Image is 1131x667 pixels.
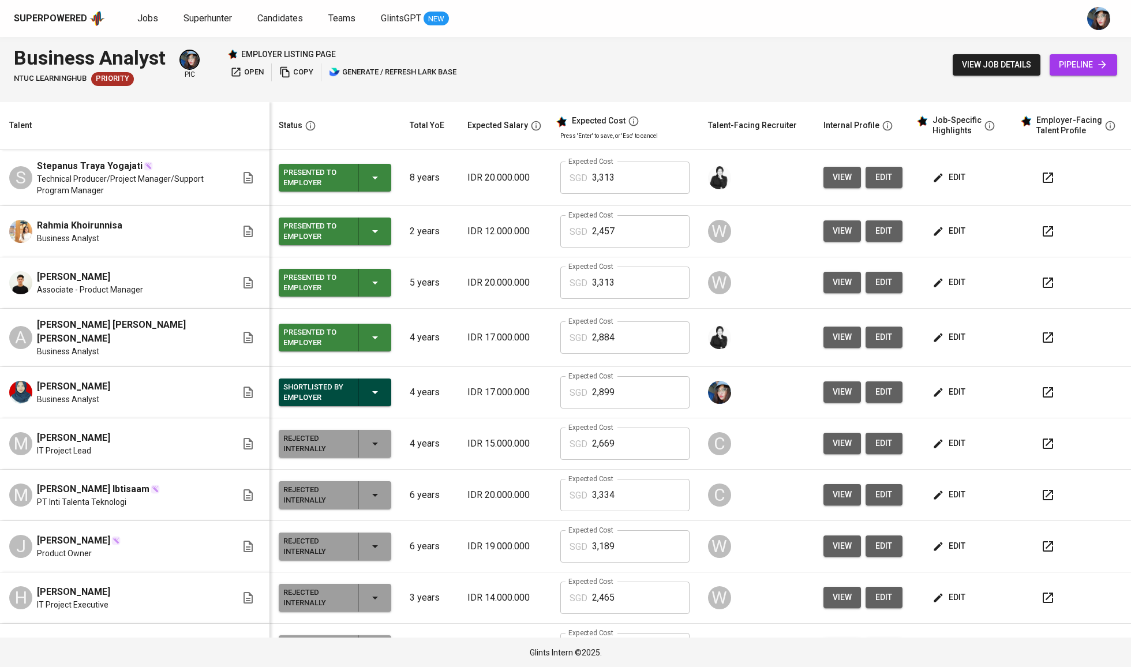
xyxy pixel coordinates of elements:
[833,385,852,399] span: view
[833,436,852,451] span: view
[279,430,391,458] button: Rejected Internally
[410,224,449,238] p: 2 years
[279,533,391,560] button: Rejected Internally
[467,385,542,399] p: IDR 17.000.000
[381,13,421,24] span: GlintsGPT
[283,325,349,350] div: Presented to Employer
[381,12,449,26] a: GlintsGPT NEW
[227,63,267,81] button: open
[708,220,731,243] div: W
[279,324,391,351] button: Presented to Employer
[37,599,108,610] span: IT Project Executive
[708,326,731,349] img: medwi@glints.com
[866,167,902,188] button: edit
[283,165,349,190] div: Presented to Employer
[179,50,200,80] div: pic
[279,164,391,192] button: Presented to Employer
[708,484,731,507] div: C
[283,636,349,662] div: Rejected Internally
[930,167,970,188] button: edit
[9,271,32,294] img: Anthony Junius
[279,481,391,509] button: Rejected Internally
[935,170,965,185] span: edit
[410,539,449,553] p: 6 years
[410,171,449,185] p: 8 years
[833,330,852,344] span: view
[410,276,449,290] p: 5 years
[283,219,349,244] div: Presented to Employer
[37,445,91,456] span: IT Project Lead
[570,276,587,290] p: SGD
[930,535,970,557] button: edit
[467,276,542,290] p: IDR 20.000.000
[866,484,902,505] a: edit
[9,432,32,455] div: M
[183,13,232,24] span: Superhunter
[283,585,349,610] div: Rejected Internally
[570,489,587,503] p: SGD
[37,284,143,295] span: Associate - Product Manager
[424,13,449,25] span: NEW
[823,327,861,348] button: view
[37,534,110,548] span: [PERSON_NAME]
[230,66,264,79] span: open
[833,170,852,185] span: view
[410,488,449,502] p: 6 years
[935,224,965,238] span: edit
[823,433,861,454] button: view
[9,586,32,609] div: H
[570,540,587,554] p: SGD
[37,159,143,173] span: Stepanus Traya Yogajati
[833,275,852,290] span: view
[935,488,965,502] span: edit
[1059,58,1108,72] span: pipeline
[9,220,32,243] img: Rahmia Khoirunnisa
[833,224,852,238] span: view
[833,590,852,605] span: view
[328,13,355,24] span: Teams
[866,587,902,608] button: edit
[91,72,134,86] div: Job Order Reopened
[866,220,902,242] a: edit
[875,436,893,451] span: edit
[37,636,110,650] span: [PERSON_NAME]
[37,548,92,559] span: Product Owner
[37,318,223,346] span: [PERSON_NAME] [PERSON_NAME] [PERSON_NAME]
[866,381,902,403] button: edit
[823,272,861,293] button: view
[279,66,313,79] span: copy
[467,488,542,502] p: IDR 20.000.000
[833,488,852,502] span: view
[14,73,87,84] span: NTUC LearningHub
[183,12,234,26] a: Superhunter
[866,272,902,293] button: edit
[144,162,153,171] img: magic_wand.svg
[866,327,902,348] a: edit
[9,381,32,404] img: Yanti Mandasari
[875,590,893,605] span: edit
[279,584,391,612] button: Rejected Internally
[935,330,965,344] span: edit
[37,380,110,394] span: [PERSON_NAME]
[823,167,861,188] button: view
[279,218,391,245] button: Presented to Employer
[467,437,542,451] p: IDR 15.000.000
[14,44,166,72] div: Business Analyst
[410,331,449,344] p: 4 years
[823,220,861,242] button: view
[257,12,305,26] a: Candidates
[257,13,303,24] span: Candidates
[930,381,970,403] button: edit
[9,118,32,133] div: Talent
[570,591,587,605] p: SGD
[111,536,121,545] img: magic_wand.svg
[283,380,349,405] div: Shortlisted by Employer
[932,115,982,136] div: Job-Specific Highlights
[875,330,893,344] span: edit
[1050,54,1117,76] a: pipeline
[556,116,567,128] img: glints_star.svg
[329,66,456,79] span: generate / refresh lark base
[875,170,893,185] span: edit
